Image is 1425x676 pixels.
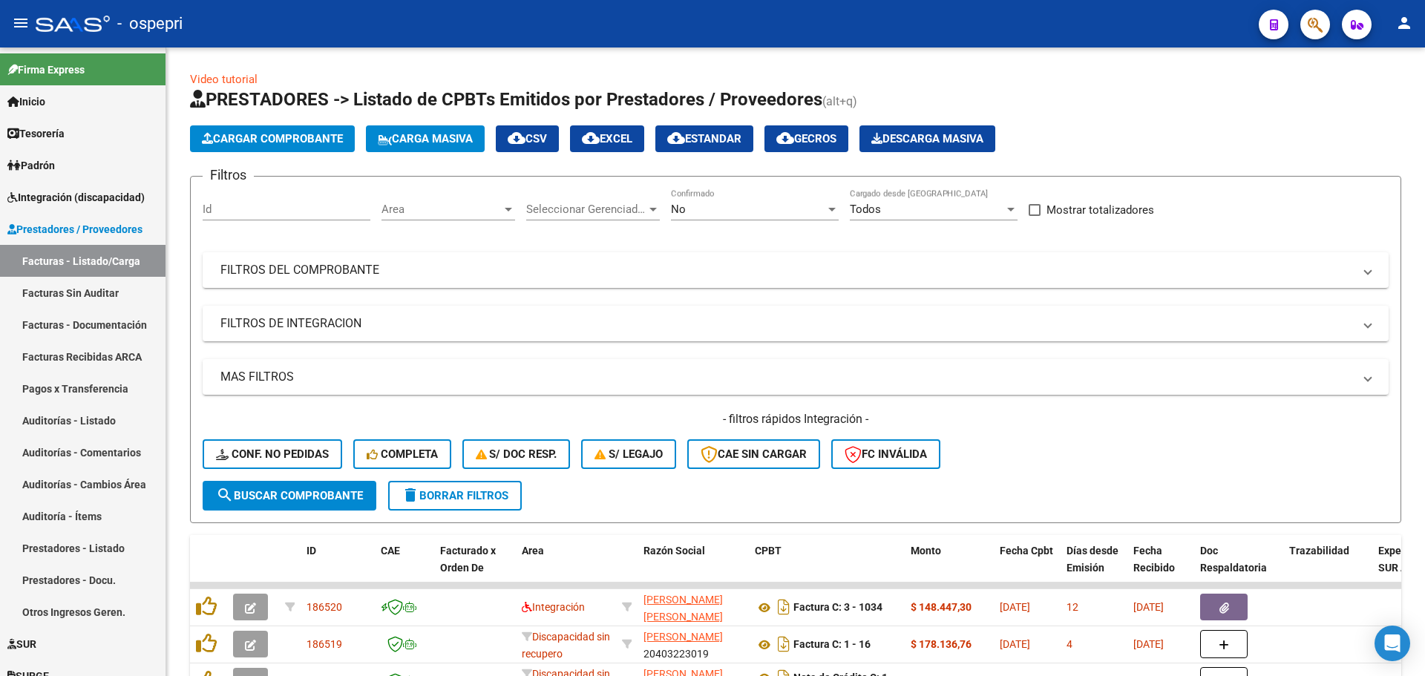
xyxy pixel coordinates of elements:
span: CPBT [755,545,782,557]
button: CSV [496,125,559,152]
button: Borrar Filtros [388,481,522,511]
div: 20403223019 [643,629,743,660]
div: 23355719464 [643,591,743,623]
button: Gecros [764,125,848,152]
button: Carga Masiva [366,125,485,152]
span: Seleccionar Gerenciador [526,203,646,216]
span: Area [381,203,502,216]
datatable-header-cell: Monto [905,535,994,600]
span: 186519 [307,638,342,650]
mat-icon: menu [12,14,30,32]
span: EXCEL [582,132,632,145]
span: Area [522,545,544,557]
span: (alt+q) [822,94,857,108]
datatable-header-cell: Area [516,535,616,600]
mat-icon: person [1395,14,1413,32]
span: Inicio [7,93,45,110]
span: Integración (discapacidad) [7,189,145,206]
strong: Factura C: 3 - 1034 [793,602,882,614]
h4: - filtros rápidos Integración - [203,411,1389,427]
span: Integración [522,601,585,613]
span: [DATE] [1000,638,1030,650]
span: Razón Social [643,545,705,557]
span: Buscar Comprobante [216,489,363,502]
span: S/ legajo [594,447,663,461]
span: Descarga Masiva [871,132,983,145]
button: Cargar Comprobante [190,125,355,152]
mat-icon: cloud_download [667,129,685,147]
span: Fecha Cpbt [1000,545,1053,557]
span: Todos [850,203,881,216]
app-download-masive: Descarga masiva de comprobantes (adjuntos) [859,125,995,152]
datatable-header-cell: Trazabilidad [1283,535,1372,600]
span: Completa [367,447,438,461]
strong: $ 178.136,76 [911,638,972,650]
span: [DATE] [1133,601,1164,613]
button: EXCEL [570,125,644,152]
datatable-header-cell: Facturado x Orden De [434,535,516,600]
span: Gecros [776,132,836,145]
button: FC Inválida [831,439,940,469]
button: Estandar [655,125,753,152]
span: No [671,203,686,216]
strong: $ 148.447,30 [911,601,972,613]
span: Doc Respaldatoria [1200,545,1267,574]
datatable-header-cell: ID [301,535,375,600]
span: [PERSON_NAME] [PERSON_NAME] [643,594,723,623]
span: CAE SIN CARGAR [701,447,807,461]
mat-panel-title: FILTROS DEL COMPROBANTE [220,262,1353,278]
span: Prestadores / Proveedores [7,221,142,237]
span: Padrón [7,157,55,174]
span: ID [307,545,316,557]
mat-panel-title: FILTROS DE INTEGRACION [220,315,1353,332]
span: - ospepri [117,7,183,40]
mat-icon: delete [402,486,419,504]
span: Carga Masiva [378,132,473,145]
mat-icon: cloud_download [508,129,525,147]
datatable-header-cell: Días desde Emisión [1061,535,1127,600]
datatable-header-cell: Razón Social [638,535,749,600]
span: PRESTADORES -> Listado de CPBTs Emitidos por Prestadores / Proveedores [190,89,822,110]
span: Discapacidad sin recupero [522,631,610,660]
span: SUR [7,636,36,652]
span: Firma Express [7,62,85,78]
span: Mostrar totalizadores [1046,201,1154,219]
span: [DATE] [1000,601,1030,613]
span: Días desde Emisión [1067,545,1118,574]
h3: Filtros [203,165,254,186]
span: FC Inválida [845,447,927,461]
datatable-header-cell: Fecha Cpbt [994,535,1061,600]
mat-icon: cloud_download [776,129,794,147]
span: CAE [381,545,400,557]
button: S/ Doc Resp. [462,439,571,469]
button: Buscar Comprobante [203,481,376,511]
span: [PERSON_NAME] [643,631,723,643]
mat-panel-title: MAS FILTROS [220,369,1353,385]
span: Tesorería [7,125,65,142]
button: S/ legajo [581,439,676,469]
button: Descarga Masiva [859,125,995,152]
mat-icon: cloud_download [582,129,600,147]
span: Conf. no pedidas [216,447,329,461]
span: 186520 [307,601,342,613]
i: Descargar documento [774,595,793,619]
datatable-header-cell: Fecha Recibido [1127,535,1194,600]
div: Open Intercom Messenger [1375,626,1410,661]
span: Estandar [667,132,741,145]
mat-expansion-panel-header: FILTROS DEL COMPROBANTE [203,252,1389,288]
span: S/ Doc Resp. [476,447,557,461]
datatable-header-cell: CPBT [749,535,905,600]
span: Cargar Comprobante [202,132,343,145]
span: Fecha Recibido [1133,545,1175,574]
span: 12 [1067,601,1078,613]
button: Conf. no pedidas [203,439,342,469]
datatable-header-cell: CAE [375,535,434,600]
mat-expansion-panel-header: MAS FILTROS [203,359,1389,395]
span: [DATE] [1133,638,1164,650]
i: Descargar documento [774,632,793,656]
span: Facturado x Orden De [440,545,496,574]
span: Borrar Filtros [402,489,508,502]
span: CSV [508,132,547,145]
mat-expansion-panel-header: FILTROS DE INTEGRACION [203,306,1389,341]
span: Monto [911,545,941,557]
